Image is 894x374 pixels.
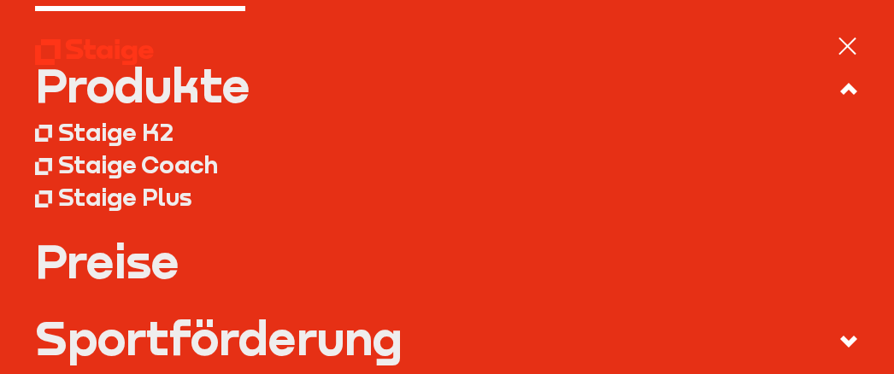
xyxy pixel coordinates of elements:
div: Staige K2 [58,118,174,147]
a: Staige Plus [35,181,859,213]
a: Staige K2 [35,115,859,148]
div: Staige Plus [58,183,192,212]
a: Staige Coach [35,149,859,181]
a: Preise [35,237,859,283]
div: Sportförderung [35,314,403,360]
div: Produkte [35,61,250,108]
div: Staige Coach [58,150,218,179]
